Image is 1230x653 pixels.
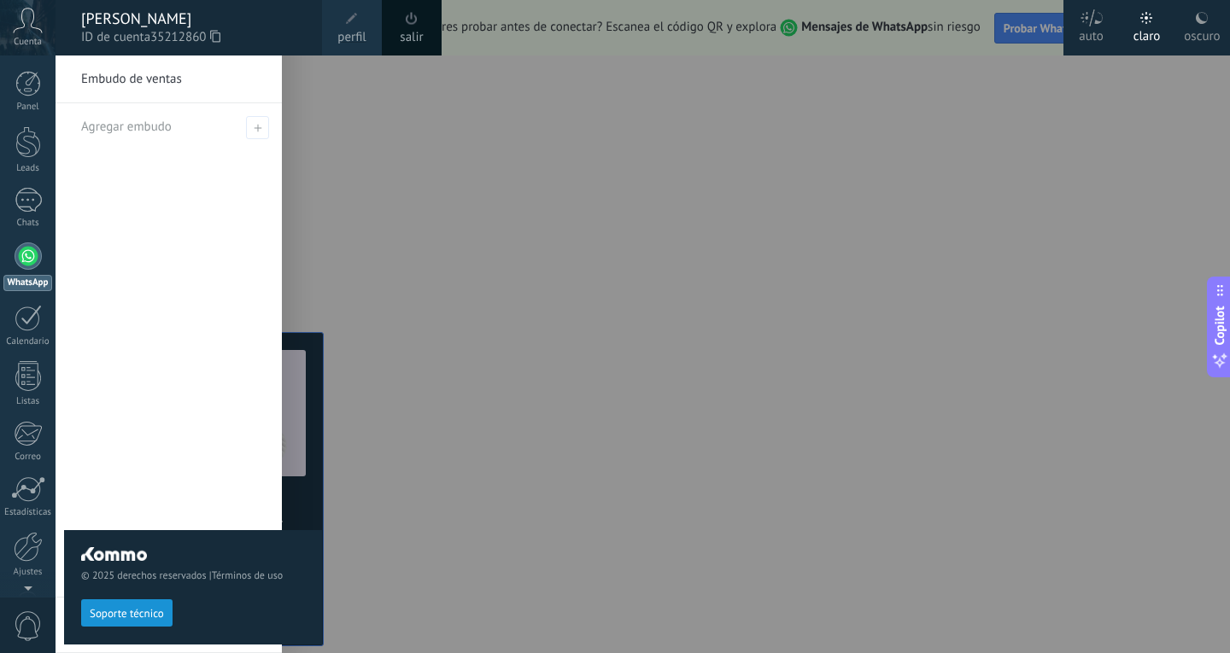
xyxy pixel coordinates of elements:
div: Leads [3,163,53,174]
div: Listas [3,396,53,407]
a: Soporte técnico [81,606,173,619]
button: Soporte técnico [81,599,173,627]
div: Chats [3,218,53,229]
span: ID de cuenta [81,28,305,47]
div: auto [1079,11,1104,55]
div: Ajustes [3,567,53,578]
span: Soporte técnico [90,608,164,620]
a: Todos los leads [56,598,282,653]
div: [PERSON_NAME] [81,9,305,28]
div: Correo [3,452,53,463]
a: Términos de uso [212,569,283,582]
a: salir [400,28,423,47]
div: WhatsApp [3,275,52,291]
div: oscuro [1184,11,1220,55]
div: Estadísticas [3,507,53,518]
span: Copilot [1211,306,1228,345]
span: perfil [337,28,366,47]
span: 35212860 [150,28,220,47]
div: Calendario [3,336,53,347]
span: © 2025 derechos reservados | [81,569,305,582]
div: claro [1133,11,1161,55]
div: Panel [3,102,53,113]
span: Cuenta [14,37,42,48]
